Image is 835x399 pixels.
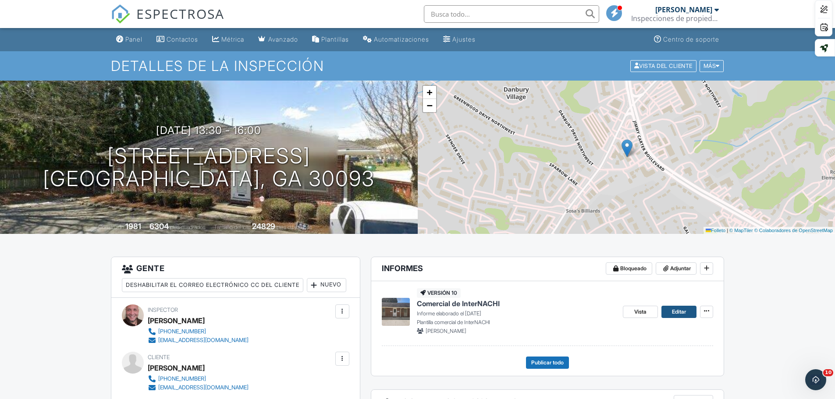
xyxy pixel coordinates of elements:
[729,228,753,233] a: © MapTiler
[156,124,261,137] font: [DATE] 13:30 - 16:00
[148,307,178,313] font: Inspector
[423,86,436,99] a: Dar un golpe de zoom
[98,224,124,230] font: Construido
[113,32,146,48] a: Panel
[125,35,142,43] font: Panel
[170,224,206,230] font: pies cuadrados
[268,35,298,43] font: Avanzado
[158,375,206,382] font: [PHONE_NUMBER]
[754,228,833,233] a: © Colaboradores de OpenStreetMap
[149,222,169,231] font: 6304
[107,143,310,169] font: [STREET_ADDRESS]
[426,100,432,111] font: −
[440,32,479,48] a: Ajustes
[158,328,206,335] font: [PHONE_NUMBER]
[639,63,693,69] font: Vista del cliente
[214,224,251,230] font: Tamaño del lote
[650,32,723,48] a: Centro de soporte
[221,35,244,43] font: Métrica
[153,32,202,48] a: Contactos
[111,4,130,24] img: El mejor software de inspección de viviendas: Spectora
[148,364,205,372] font: [PERSON_NAME]
[655,5,712,14] font: [PERSON_NAME]
[148,327,249,336] a: [PHONE_NUMBER]
[126,282,299,288] font: Deshabilitar el correo electrónico CC del cliente
[309,32,352,48] a: Plantillas
[277,224,312,230] font: pies cuadrados
[423,99,436,112] a: Alejar
[111,12,224,30] a: ESPECTROSA
[148,354,170,360] font: Cliente
[359,32,433,48] a: Automatizaciones (básicas)
[111,57,324,74] font: Detalles de la inspección
[711,228,725,233] font: Folleto
[452,35,476,43] font: Ajustes
[727,228,728,233] font: |
[255,32,302,48] a: Avanzado
[704,63,716,69] font: Más
[209,32,248,48] a: Métrica
[320,281,341,288] font: Nuevo
[374,35,429,43] font: Automatizaciones
[148,316,205,325] font: [PERSON_NAME]
[136,264,165,273] font: Gente
[125,222,141,231] font: 1981
[805,369,826,390] iframe: Chat en vivo de Intercom
[629,62,699,69] a: Vista del cliente
[622,139,632,157] img: Marcador
[136,5,224,23] font: ESPECTROSA
[321,35,349,43] font: Plantillas
[424,5,599,23] input: Busca todo...
[158,384,249,391] font: [EMAIL_ADDRESS][DOMAIN_NAME]
[426,87,432,98] font: +
[43,166,375,191] font: [GEOGRAPHIC_DATA], GA 30093
[631,14,767,23] font: Inspecciones de propiedad Colossus, LLC
[706,228,725,233] a: Folleto
[252,222,275,231] font: 24829
[631,14,719,23] div: Inspecciones de propiedad Colossus, LLC
[148,383,249,392] a: [EMAIL_ADDRESS][DOMAIN_NAME]
[663,35,719,43] font: Centro de soporte
[148,336,249,345] a: [EMAIL_ADDRESS][DOMAIN_NAME]
[167,35,198,43] font: Contactos
[148,374,249,383] a: [PHONE_NUMBER]
[158,337,249,343] font: [EMAIL_ADDRESS][DOMAIN_NAME]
